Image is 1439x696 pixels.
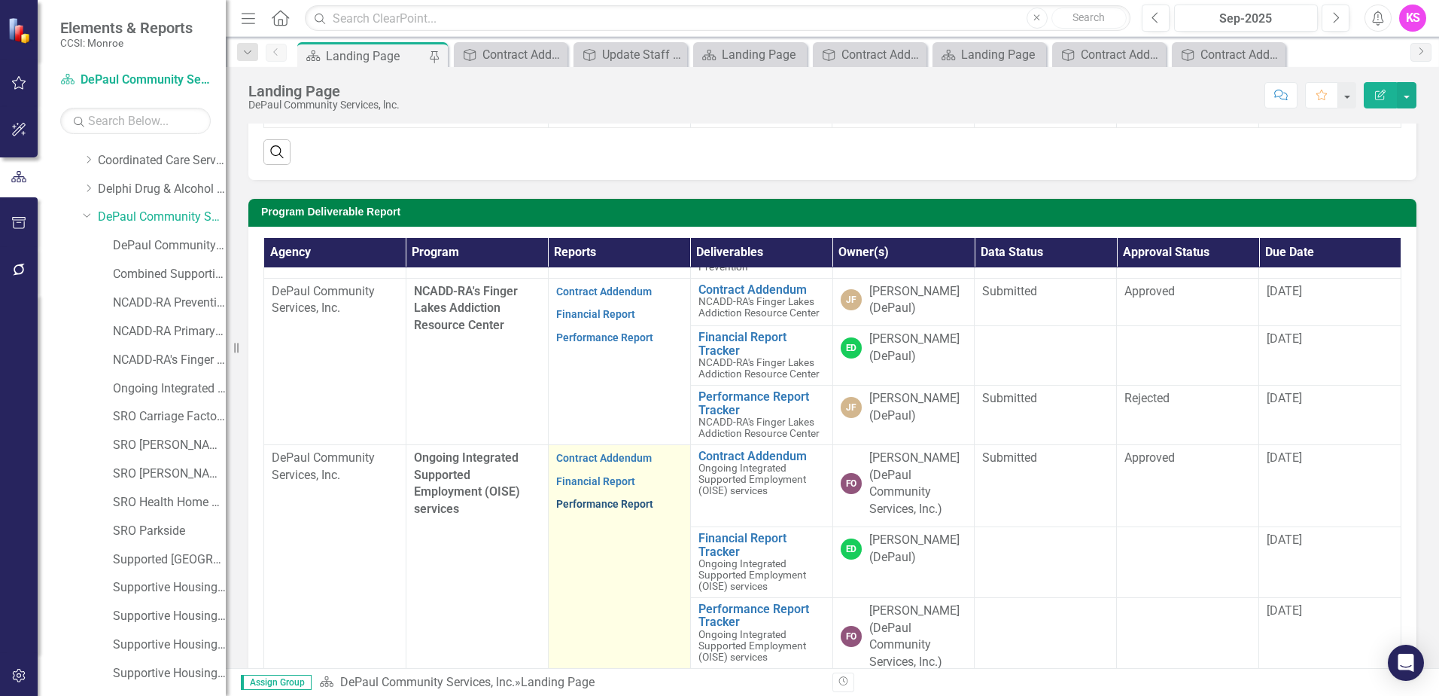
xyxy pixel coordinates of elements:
div: Update Staff Contacts and Website Link on Agency Landing Page [602,45,683,64]
span: [DATE] [1267,533,1302,547]
small: CCSI: Monroe [60,37,193,49]
td: Double-Click to Edit [1259,527,1401,598]
span: Approved [1124,450,1175,465]
td: Double-Click to Edit [1117,278,1259,326]
td: Double-Click to Edit [548,278,690,444]
span: Ongoing Integrated Supported Employment (OISE) services [698,462,806,496]
div: ED [841,337,862,359]
span: Submitted [982,284,1037,298]
div: [PERSON_NAME] (DePaul Community Services, Inc.) [869,603,967,671]
div: Landing Page [521,675,595,689]
td: Double-Click to Edit [832,326,975,386]
a: Supported [GEOGRAPHIC_DATA] [113,551,226,569]
span: Ongoing Integrated Supported Employment (OISE) services [698,628,806,663]
p: DePaul Community Services, Inc. [272,450,398,484]
div: FO [841,626,862,647]
div: [PERSON_NAME] (DePaul) [869,532,967,566]
div: Open Intercom Messenger [1388,645,1424,681]
img: ClearPoint Strategy [6,16,35,44]
a: Contract Addendum [698,283,825,297]
a: Delphi Drug & Alcohol Council [98,181,226,198]
td: Double-Click to Edit Right Click for Context Menu [690,444,832,527]
h3: Program Deliverable Report [261,206,1409,218]
a: Combined Supportive Housing [113,266,226,283]
span: [DATE] [1267,391,1302,405]
input: Search Below... [60,108,211,134]
div: FO [841,473,862,494]
div: Landing Page [248,83,400,99]
td: Double-Click to Edit Right Click for Context Menu [690,278,832,326]
a: Coordinated Care Services Inc. [98,152,226,169]
div: Landing Page [326,47,425,66]
td: Double-Click to Edit Right Click for Context Menu [690,597,832,679]
span: NCADD-RA's Finger Lakes Addiction Resource Center [698,295,820,319]
span: Elements & Reports [60,19,193,37]
a: Supportive Housing Combined Non-Reinvestment [113,579,226,597]
a: Supportive Housing Community [113,608,226,625]
p: DePaul Community Services, Inc. [272,283,398,318]
div: [PERSON_NAME] (DePaul) [869,331,967,365]
a: NCADD-RA Primary CD Prevention [113,323,226,340]
div: Landing Page [961,45,1042,64]
td: Double-Click to Edit [975,527,1117,598]
td: Double-Click to Edit [1117,597,1259,679]
button: Sep-2025 [1174,5,1318,32]
span: [DATE] [1267,603,1302,618]
div: Contract Addendum [1081,45,1162,64]
a: Contract Addendum [698,450,825,463]
td: Double-Click to Edit [1117,326,1259,386]
td: Double-Click to Edit [832,597,975,679]
td: Double-Click to Edit [975,444,1117,527]
td: Double-Click to Edit [1117,527,1259,598]
a: Contract Addendum [556,285,652,298]
a: SRO [PERSON_NAME] [113,437,226,454]
a: Supportive Housing Long Stay [113,665,226,682]
a: DePaul Community Services, lnc. [60,72,211,89]
td: Double-Click to Edit [1259,278,1401,326]
div: Contract Addendum [841,45,923,64]
td: Double-Click to Edit [264,278,406,444]
td: Double-Click to Edit Right Click for Context Menu [690,527,832,598]
span: [DATE] [1267,331,1302,346]
span: NCADD-RA's Finger Lakes Addiction Resource Center [698,416,820,439]
a: Supportive Housing High Needs [113,636,226,654]
a: Contract Addendum [556,452,652,464]
td: Double-Click to Edit [1117,385,1259,444]
td: Double-Click to Edit [975,278,1117,326]
a: Financial Report [556,308,635,320]
a: Performance Report [556,331,653,343]
span: Ongoing Integrated Supported Employment (OISE) services [414,450,520,517]
div: Landing Page [722,45,803,64]
td: Double-Click to Edit [1259,444,1401,527]
td: Double-Click to Edit [832,527,975,598]
span: [DATE] [1267,284,1302,298]
a: Contract Addendum [1176,45,1282,64]
div: [PERSON_NAME] (DePaul Community Services, Inc.) [869,450,967,518]
div: ED [841,539,862,560]
div: [PERSON_NAME] (DePaul) [869,390,967,425]
div: JF [841,397,862,418]
button: Search [1051,8,1127,29]
td: Double-Click to Edit [832,385,975,444]
a: DePaul Community Services, lnc. (MCOMH Internal) [113,237,226,255]
span: NCADD-RA's Finger Lakes Addiction Resource Center [698,356,820,380]
a: SRO Health Home Client Dollars [113,494,226,511]
td: Double-Click to Edit [1259,385,1401,444]
a: Update Staff Contacts and Website Link on Agency Landing Page [577,45,683,64]
div: DePaul Community Services, lnc. [248,99,400,111]
div: » [319,674,821,691]
span: Assign Group [241,675,312,690]
td: Double-Click to Edit Right Click for Context Menu [690,385,832,444]
button: KS [1399,5,1426,32]
td: Double-Click to Edit [1117,444,1259,527]
td: Double-Click to Edit [975,597,1117,679]
td: Double-Click to Edit [264,444,406,679]
a: Financial Report [556,475,635,487]
td: Double-Click to Edit Right Click for Context Menu [690,326,832,386]
td: Double-Click to Edit [1259,326,1401,386]
a: Performance Report Tracker [698,390,825,417]
span: NCADD-RA's Finger Lakes Addiction Resource Center [414,284,518,333]
a: SRO [PERSON_NAME] [113,466,226,483]
td: Double-Click to Edit [548,444,690,679]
